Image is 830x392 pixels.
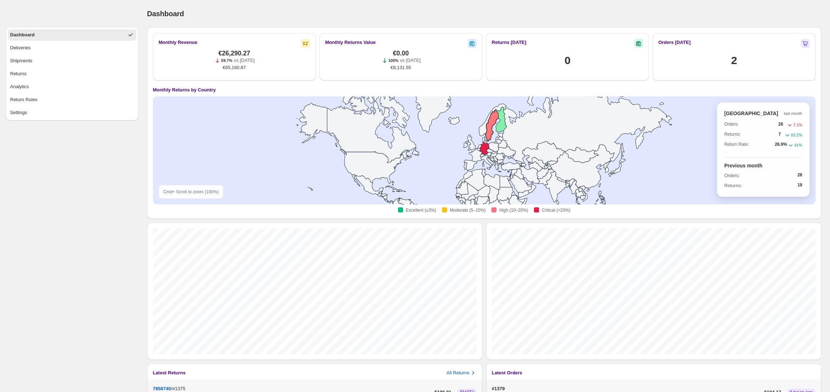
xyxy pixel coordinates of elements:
[8,94,136,105] button: Return Rules
[153,386,171,391] button: 7858740
[325,39,376,46] h2: Monthly Returns Value
[10,109,27,116] div: Settings
[731,53,737,68] h1: 2
[221,58,232,63] span: 59.7%
[8,107,136,118] button: Settings
[8,68,136,80] button: Returns
[492,39,526,46] h2: Returns [DATE]
[223,64,246,71] span: €65,160.87
[159,185,224,199] div: Cmd + Scroll to zoom ( 100 %)
[10,57,32,64] div: Shipments
[499,207,528,213] span: High (10–20%)
[492,369,522,377] h3: Latest Orders
[446,369,477,377] button: All Returns
[8,29,136,41] button: Dashboard
[234,57,255,64] p: vs [DATE]
[10,70,27,77] div: Returns
[400,57,421,64] p: vs [DATE]
[10,83,29,90] div: Analytics
[450,207,486,213] span: Moderate (5–10%)
[658,39,690,46] h2: Orders [DATE]
[8,55,136,67] button: Shipments
[446,369,469,377] h3: All Returns
[10,31,35,39] div: Dashboard
[159,39,198,46] h2: Monthly Revenue
[218,50,250,57] span: €26,290.27
[8,81,136,93] button: Analytics
[10,44,31,51] div: Deliveries
[10,96,37,103] div: Return Rules
[565,53,570,68] h1: 0
[147,10,184,18] span: Dashboard
[393,50,409,57] span: €0.00
[172,386,185,391] span: #1375
[153,369,186,377] h3: Latest Returns
[388,58,398,63] span: 100%
[8,42,136,54] button: Deliveries
[390,64,411,71] span: €8,131.55
[406,207,436,213] span: Excellent (≤3%)
[153,86,216,94] h4: Monthly Returns by Country
[542,207,570,213] span: Critical (>20%)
